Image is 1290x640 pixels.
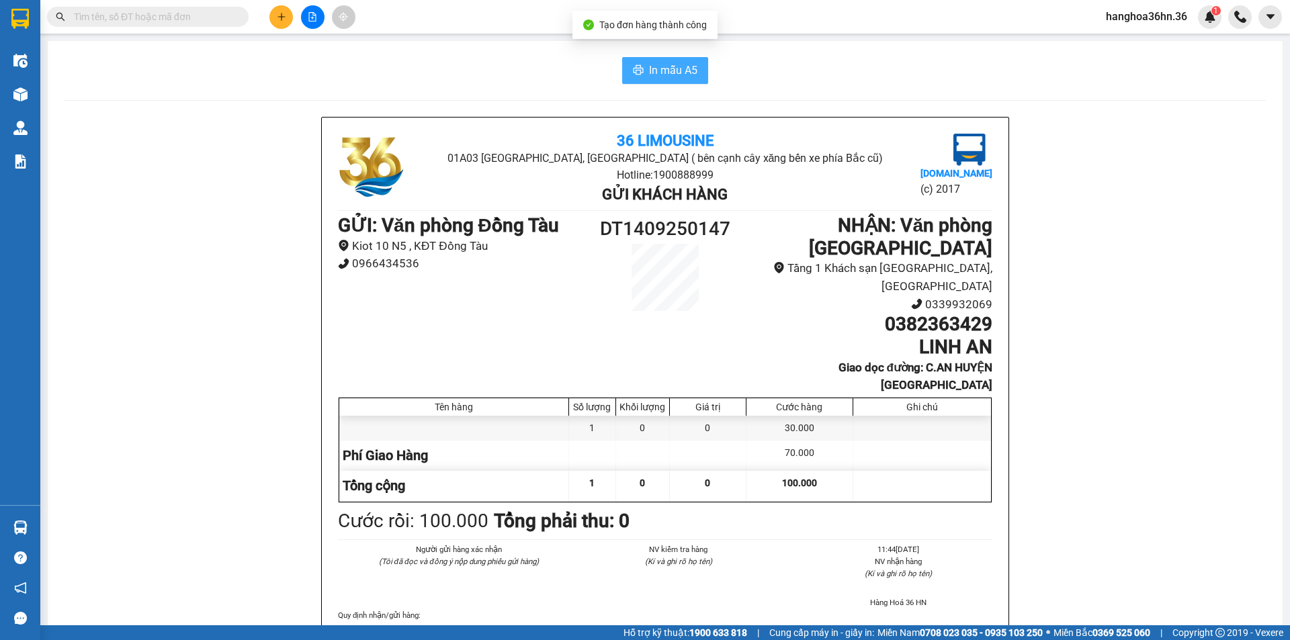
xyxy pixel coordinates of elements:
[746,416,853,440] div: 30.000
[339,441,569,471] div: Phí Giao Hàng
[13,121,28,135] img: warehouse-icon
[747,259,992,295] li: Tầng 1 Khách sạn [GEOGRAPHIC_DATA], [GEOGRAPHIC_DATA]
[141,15,238,32] b: 36 Limousine
[865,569,932,578] i: (Kí và ghi rõ họ tên)
[14,582,27,594] span: notification
[1053,625,1150,640] span: Miền Bắc
[838,361,992,392] b: Giao dọc đường: C.AN HUYỆN [GEOGRAPHIC_DATA]
[877,625,1043,640] span: Miền Nam
[689,627,747,638] strong: 1900 633 818
[572,402,612,412] div: Số lượng
[773,262,785,273] span: environment
[1234,11,1246,23] img: phone-icon
[338,240,349,251] span: environment
[447,167,883,183] li: Hotline: 1900888999
[343,477,405,494] span: Tổng cộng
[670,416,746,440] div: 0
[14,612,27,625] span: message
[343,402,565,412] div: Tên hàng
[1258,5,1282,29] button: caret-down
[1204,11,1216,23] img: icon-new-feature
[75,33,305,83] li: 01A03 [GEOGRAPHIC_DATA], [GEOGRAPHIC_DATA] ( bên cạnh cây xăng bến xe phía Bắc cũ)
[857,402,988,412] div: Ghi chú
[13,54,28,68] img: warehouse-icon
[332,5,355,29] button: aim
[805,555,992,567] li: NV nhận hàng
[17,17,84,84] img: logo.jpg
[805,543,992,555] li: 11:44[DATE]
[920,181,992,197] li: (c) 2017
[747,336,992,359] h1: LINH AN
[1160,625,1162,640] span: |
[1092,627,1150,638] strong: 0369 525 060
[365,543,552,555] li: Người gửi hàng xác nhận
[338,214,559,236] b: GỬI : Văn phòng Đồng Tàu
[494,510,630,532] b: Tổng phải thu: 0
[11,9,29,29] img: logo-vxr
[583,214,747,244] h1: DT1409250147
[649,62,697,79] span: In mẫu A5
[750,402,849,412] div: Cước hàng
[1046,630,1050,635] span: ⚪️
[301,5,325,29] button: file-add
[269,5,293,29] button: plus
[805,596,992,608] li: Hàng Hoá 36 HN
[13,87,28,101] img: warehouse-icon
[769,625,874,640] span: Cung cấp máy in - giấy in:
[338,258,349,269] span: phone
[623,625,747,640] span: Hỗ trợ kỹ thuật:
[338,609,992,621] div: Quy định nhận/gửi hàng :
[705,477,710,488] span: 0
[338,237,583,255] li: Kiot 10 N5 , KĐT Đồng Tàu
[673,402,742,412] div: Giá trị
[569,416,616,440] div: 1
[622,57,708,84] button: printerIn mẫu A5
[782,477,817,488] span: 100.000
[1215,628,1225,637] span: copyright
[640,477,645,488] span: 0
[13,154,28,169] img: solution-icon
[277,12,286,21] span: plus
[602,186,728,203] b: Gửi khách hàng
[1213,6,1218,15] span: 1
[911,298,922,310] span: phone
[619,402,666,412] div: Khối lượng
[599,19,707,30] span: Tạo đơn hàng thành công
[74,9,232,24] input: Tìm tên, số ĐT hoặc mã đơn
[746,441,853,471] div: 70.000
[589,477,595,488] span: 1
[920,168,992,179] b: [DOMAIN_NAME]
[809,214,992,259] b: NHẬN : Văn phòng [GEOGRAPHIC_DATA]
[75,83,305,100] li: Hotline: 1900888999
[339,12,348,21] span: aim
[757,625,759,640] span: |
[747,295,992,314] li: 0339932069
[308,12,317,21] span: file-add
[633,64,644,77] span: printer
[338,255,583,273] li: 0966434536
[583,19,594,30] span: check-circle
[920,627,1043,638] strong: 0708 023 035 - 0935 103 250
[585,543,772,555] li: NV kiểm tra hàng
[617,132,714,149] b: 36 Limousine
[14,551,27,564] span: question-circle
[338,134,405,201] img: logo.jpg
[645,557,712,566] i: (Kí và ghi rõ họ tên)
[379,557,539,566] i: (Tôi đã đọc và đồng ý nộp dung phiếu gửi hàng)
[747,313,992,336] h1: 0382363429
[1211,6,1221,15] sup: 1
[1264,11,1277,23] span: caret-down
[1095,8,1198,25] span: hanghoa36hn.36
[616,416,670,440] div: 0
[56,12,65,21] span: search
[338,506,488,536] div: Cước rồi : 100.000
[447,150,883,167] li: 01A03 [GEOGRAPHIC_DATA], [GEOGRAPHIC_DATA] ( bên cạnh cây xăng bến xe phía Bắc cũ)
[953,134,986,166] img: logo.jpg
[13,520,28,535] img: warehouse-icon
